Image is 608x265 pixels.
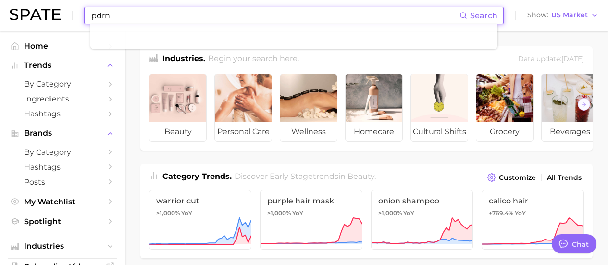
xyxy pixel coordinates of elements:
[8,76,117,91] a: by Category
[476,122,533,141] span: grocery
[24,163,101,172] span: Hashtags
[24,94,101,103] span: Ingredients
[149,122,206,141] span: beauty
[515,209,526,217] span: YoY
[551,13,588,18] span: US Market
[156,196,244,205] span: warrior cut
[24,79,101,88] span: by Category
[8,106,117,121] a: Hashtags
[8,175,117,189] a: Posts
[378,209,402,216] span: >1,000%
[8,160,117,175] a: Hashtags
[541,74,599,142] a: beverages
[545,171,584,184] a: All Trends
[280,74,337,142] a: wellness
[8,126,117,140] button: Brands
[489,209,513,216] span: +769.4%
[578,98,590,111] button: Scroll Right
[24,148,101,157] span: by Category
[378,196,466,205] span: onion shampoo
[235,172,376,181] span: Discover Early Stage trends in .
[90,7,459,24] input: Search here for a brand, industry, or ingredient
[292,209,303,217] span: YoY
[518,53,584,66] div: Data update: [DATE]
[499,174,536,182] span: Customize
[8,58,117,73] button: Trends
[162,53,205,66] h1: Industries.
[489,196,577,205] span: calico hair
[8,194,117,209] a: My Watchlist
[24,41,101,50] span: Home
[214,74,272,142] a: personal care
[24,217,101,226] span: Spotlight
[485,171,538,184] button: Customize
[410,74,468,142] a: cultural shifts
[149,74,207,142] a: beauty
[347,172,374,181] span: beauty
[181,209,192,217] span: YoY
[547,174,582,182] span: All Trends
[345,74,403,142] a: homecare
[260,190,362,250] a: purple hair mask>1,000% YoY
[149,190,251,250] a: warrior cut>1,000% YoY
[24,177,101,187] span: Posts
[267,209,291,216] span: >1,000%
[403,209,414,217] span: YoY
[280,122,337,141] span: wellness
[24,129,101,138] span: Brands
[482,190,584,250] a: calico hair+769.4% YoY
[8,38,117,53] a: Home
[527,13,548,18] span: Show
[371,190,473,250] a: onion shampoo>1,000% YoY
[8,145,117,160] a: by Category
[24,197,101,206] span: My Watchlist
[208,53,299,66] h2: Begin your search here.
[411,122,468,141] span: cultural shifts
[267,196,355,205] span: purple hair mask
[470,11,497,20] span: Search
[8,91,117,106] a: Ingredients
[24,109,101,118] span: Hashtags
[24,242,101,251] span: Industries
[8,214,117,229] a: Spotlight
[476,74,534,142] a: grocery
[24,61,101,70] span: Trends
[542,122,598,141] span: beverages
[215,122,272,141] span: personal care
[162,172,232,181] span: Category Trends .
[525,9,601,22] button: ShowUS Market
[346,122,402,141] span: homecare
[156,209,180,216] span: >1,000%
[10,9,61,20] img: SPATE
[8,239,117,253] button: Industries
